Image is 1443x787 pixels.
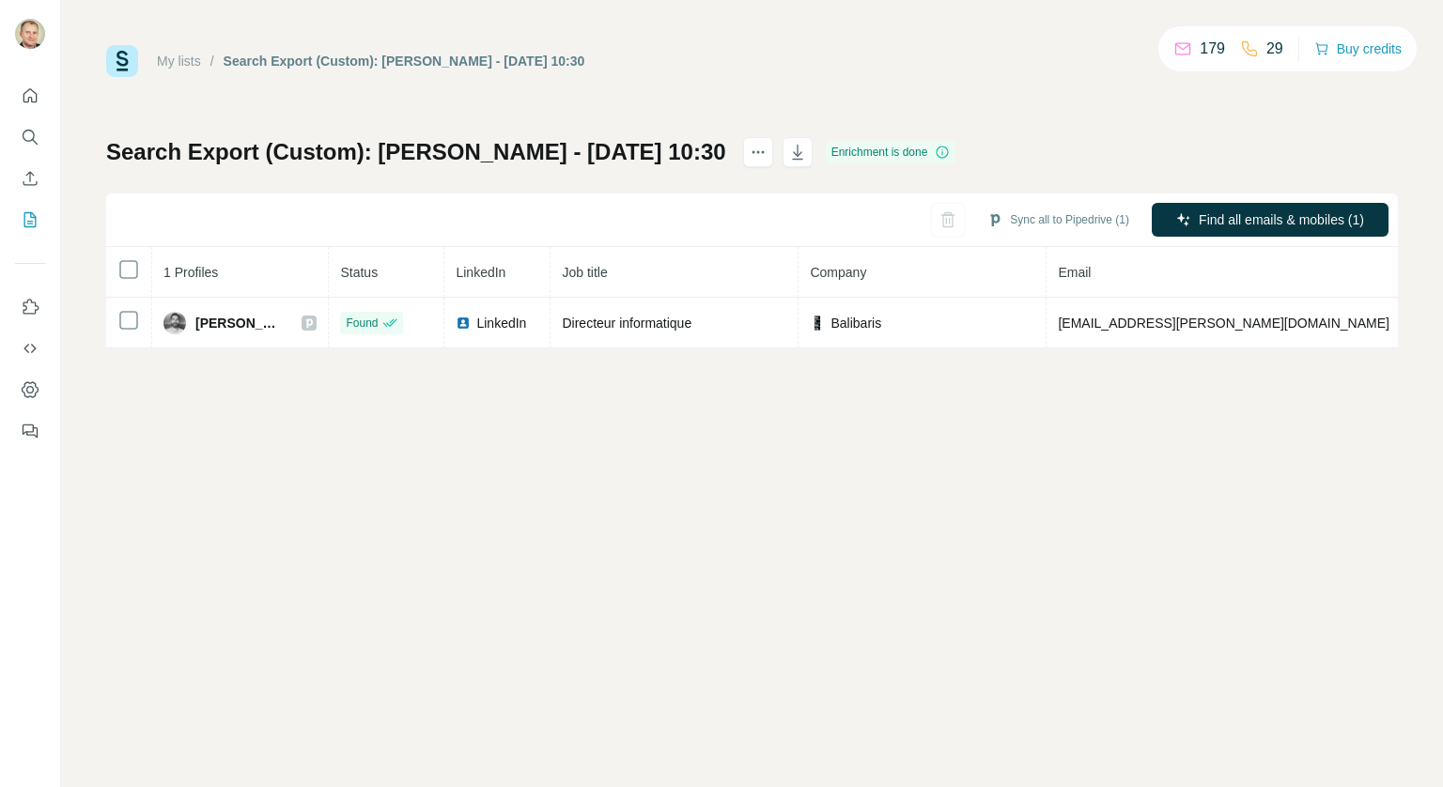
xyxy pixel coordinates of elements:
[810,316,825,331] img: company-logo
[157,54,201,69] a: My lists
[15,120,45,154] button: Search
[456,265,505,280] span: LinkedIn
[163,312,186,334] img: Avatar
[1314,36,1402,62] button: Buy credits
[210,52,214,70] li: /
[826,141,956,163] div: Enrichment is done
[224,52,585,70] div: Search Export (Custom): [PERSON_NAME] - [DATE] 10:30
[346,315,378,332] span: Found
[1152,203,1389,237] button: Find all emails & mobiles (1)
[15,373,45,407] button: Dashboard
[106,137,726,167] h1: Search Export (Custom): [PERSON_NAME] - [DATE] 10:30
[830,314,881,332] span: Balibaris
[1058,265,1091,280] span: Email
[15,290,45,324] button: Use Surfe on LinkedIn
[15,162,45,195] button: Enrich CSV
[562,265,607,280] span: Job title
[1058,316,1389,331] span: [EMAIL_ADDRESS][PERSON_NAME][DOMAIN_NAME]
[476,314,526,332] span: LinkedIn
[562,316,691,331] span: Directeur informatique
[456,316,471,331] img: LinkedIn logo
[106,45,138,77] img: Surfe Logo
[15,332,45,365] button: Use Surfe API
[743,137,773,167] button: actions
[974,206,1142,234] button: Sync all to Pipedrive (1)
[15,19,45,49] img: Avatar
[1266,38,1283,60] p: 29
[1199,210,1364,229] span: Find all emails & mobiles (1)
[15,79,45,113] button: Quick start
[340,265,378,280] span: Status
[810,265,866,280] span: Company
[15,414,45,448] button: Feedback
[15,203,45,237] button: My lists
[1200,38,1225,60] p: 179
[195,314,283,332] span: [PERSON_NAME]
[163,265,218,280] span: 1 Profiles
